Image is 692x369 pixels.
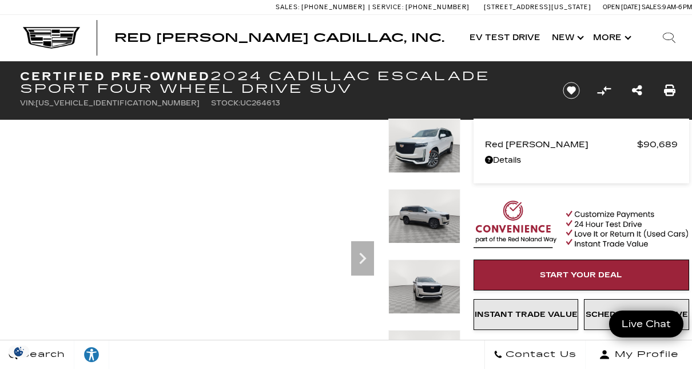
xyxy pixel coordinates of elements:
img: Certified Used 2024 Crystal White Tricoat Cadillac Sport image 1 [388,119,460,173]
a: EV Test Drive [464,15,546,61]
button: Open user profile menu [586,340,692,369]
span: Sales: [642,3,662,11]
img: Certified Used 2024 Crystal White Tricoat Cadillac Sport image 3 [388,260,460,314]
h1: 2024 Cadillac Escalade Sport Four Wheel Drive SUV [20,70,543,95]
a: Details [485,152,678,168]
span: My Profile [610,347,679,363]
span: Contact Us [503,347,576,363]
span: Instant Trade Value [475,310,578,319]
button: More [587,15,635,61]
a: Contact Us [484,340,586,369]
span: Schedule Test Drive [586,310,688,319]
span: Start Your Deal [540,270,622,280]
span: Open [DATE] [603,3,641,11]
span: Stock: [211,99,240,107]
span: $90,689 [637,136,678,152]
a: Sales: [PHONE_NUMBER] [276,4,368,10]
a: Live Chat [609,311,683,337]
a: Service: [PHONE_NUMBER] [368,4,472,10]
a: Schedule Test Drive [584,299,689,330]
a: [STREET_ADDRESS][US_STATE] [484,3,591,11]
a: New [546,15,587,61]
a: Start Your Deal [474,260,689,291]
span: Sales: [276,3,300,11]
span: Live Chat [616,317,677,331]
span: Search [18,347,65,363]
span: UC264613 [240,99,280,107]
a: Print this Certified Pre-Owned 2024 Cadillac Escalade Sport Four Wheel Drive SUV [664,83,675,99]
span: 9 AM-6 PM [662,3,692,11]
span: Red [PERSON_NAME] [485,136,637,152]
section: Click to Open Cookie Consent Modal [6,346,32,358]
span: VIN: [20,99,35,107]
img: Opt-Out Icon [6,346,32,358]
a: Red [PERSON_NAME] Cadillac, Inc. [114,32,444,44]
span: [US_VEHICLE_IDENTIFICATION_NUMBER] [35,99,200,107]
span: Service: [372,3,404,11]
div: Next [351,241,374,276]
a: Instant Trade Value [474,299,579,330]
span: [PHONE_NUMBER] [405,3,470,11]
button: Compare Vehicle [595,82,613,99]
img: Certified Used 2024 Crystal White Tricoat Cadillac Sport image 2 [388,189,460,244]
strong: Certified Pre-Owned [20,69,210,83]
a: Red [PERSON_NAME] $90,689 [485,136,678,152]
button: Save vehicle [559,81,584,100]
div: Explore your accessibility options [74,346,109,363]
img: Cadillac Dark Logo with Cadillac White Text [23,27,80,49]
a: Explore your accessibility options [74,340,109,369]
a: Share this Certified Pre-Owned 2024 Cadillac Escalade Sport Four Wheel Drive SUV [632,83,642,99]
span: Red [PERSON_NAME] Cadillac, Inc. [114,31,444,45]
span: [PHONE_NUMBER] [301,3,365,11]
